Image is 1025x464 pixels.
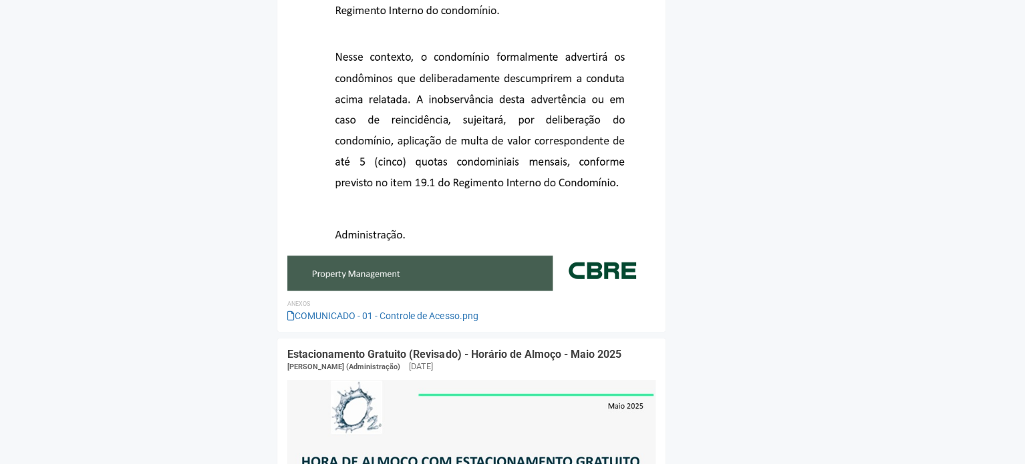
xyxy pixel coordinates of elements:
div: [DATE] [409,361,433,373]
span: [PERSON_NAME] (Administração) [287,363,400,371]
a: Estacionamento Gratuito (Revisado) - Horário de Almoço - Maio 2025 [287,348,621,361]
a: COMUNICADO - 01 - Controle de Acesso.png [287,310,478,321]
li: Anexos [287,298,655,310]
